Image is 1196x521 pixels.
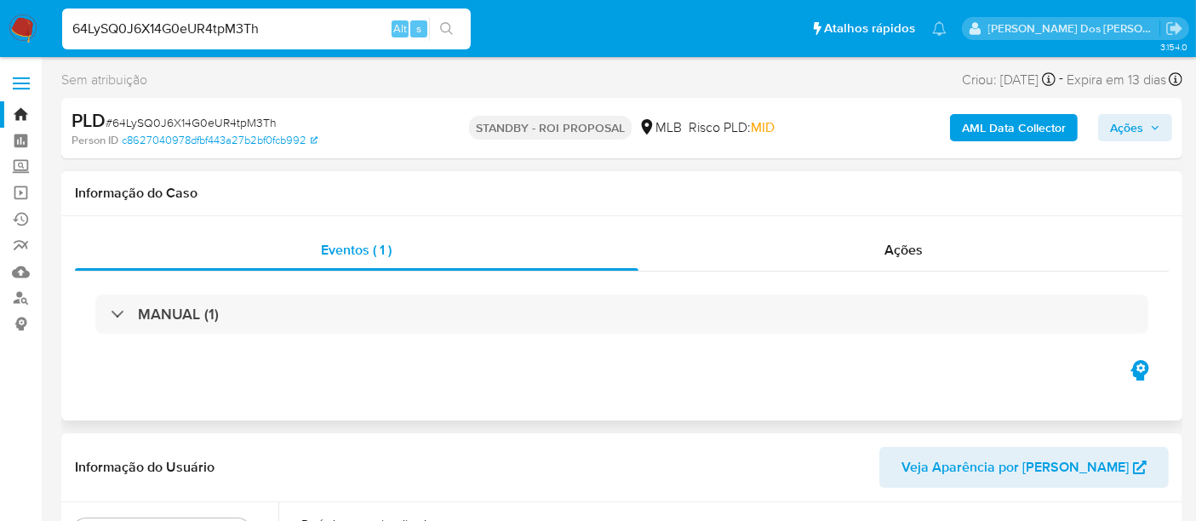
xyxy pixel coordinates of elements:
[751,117,775,137] span: MID
[689,118,775,137] span: Risco PLD:
[1165,20,1183,37] a: Sair
[901,447,1129,488] span: Veja Aparência por [PERSON_NAME]
[72,106,106,134] b: PLD
[824,20,915,37] span: Atalhos rápidos
[988,20,1160,37] p: renato.lopes@mercadopago.com.br
[950,114,1078,141] button: AML Data Collector
[932,21,947,36] a: Notificações
[75,185,1169,202] h1: Informação do Caso
[122,133,318,148] a: c8627040978dfbf443a27b2bf0fcb992
[321,240,392,260] span: Eventos ( 1 )
[469,116,632,140] p: STANDBY - ROI PROPOSAL
[1067,71,1166,89] span: Expira em 13 dias
[638,118,682,137] div: MLB
[884,240,923,260] span: Ações
[1110,114,1143,141] span: Ações
[962,114,1066,141] b: AML Data Collector
[61,71,147,89] span: Sem atribuição
[962,68,1056,91] div: Criou: [DATE]
[106,114,277,131] span: # 64LySQ0J6X14G0eUR4tpM3Th
[1059,68,1063,91] span: -
[62,18,471,40] input: Pesquise usuários ou casos...
[416,20,421,37] span: s
[75,459,215,476] h1: Informação do Usuário
[393,20,407,37] span: Alt
[1098,114,1172,141] button: Ações
[879,447,1169,488] button: Veja Aparência por [PERSON_NAME]
[429,17,464,41] button: search-icon
[72,133,118,148] b: Person ID
[95,295,1148,334] div: MANUAL (1)
[138,305,219,323] h3: MANUAL (1)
